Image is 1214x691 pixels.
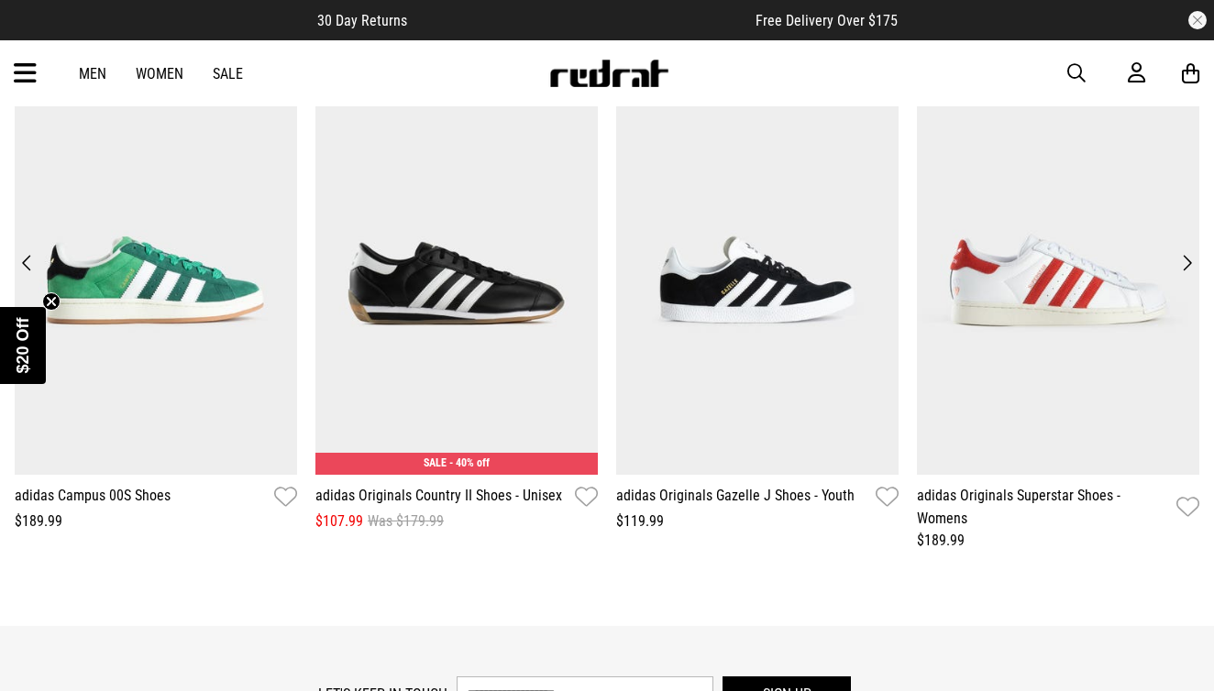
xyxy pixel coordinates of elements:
[616,484,855,510] a: adidas Originals Gazelle J Shoes - Youth
[616,510,899,532] div: $119.99
[14,317,32,373] span: $20 Off
[315,510,363,532] span: $107.99
[917,86,1199,476] img: Adidas Originals Superstar Shoes - Womens in White
[79,65,106,82] a: Men
[15,250,39,276] button: Previous
[317,12,407,29] span: 30 Day Returns
[15,484,171,510] a: adidas Campus 00S Shoes
[424,456,447,469] span: SALE
[444,11,719,29] iframe: Customer reviews powered by Trustpilot
[1175,250,1199,276] button: Next
[315,484,562,510] a: adidas Originals Country II Shoes - Unisex
[449,456,490,469] span: - 40% off
[136,65,183,82] a: Women
[15,7,70,62] button: Open LiveChat chat widget
[42,292,61,311] button: Close teaser
[15,510,297,532] div: $189.99
[756,12,898,29] span: Free Delivery Over $175
[15,86,297,476] img: Adidas Campus 00s Shoes in Green
[213,65,243,82] a: Sale
[917,530,1199,552] div: $189.99
[616,86,899,476] img: Adidas Originals Gazelle J Shoes - Youth in Black
[548,60,669,87] img: Redrat logo
[368,510,444,532] span: Was $179.99
[917,484,1169,530] a: adidas Originals Superstar Shoes - Womens
[315,86,598,476] img: Adidas Originals Country Ii Shoes - Unisex in Black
